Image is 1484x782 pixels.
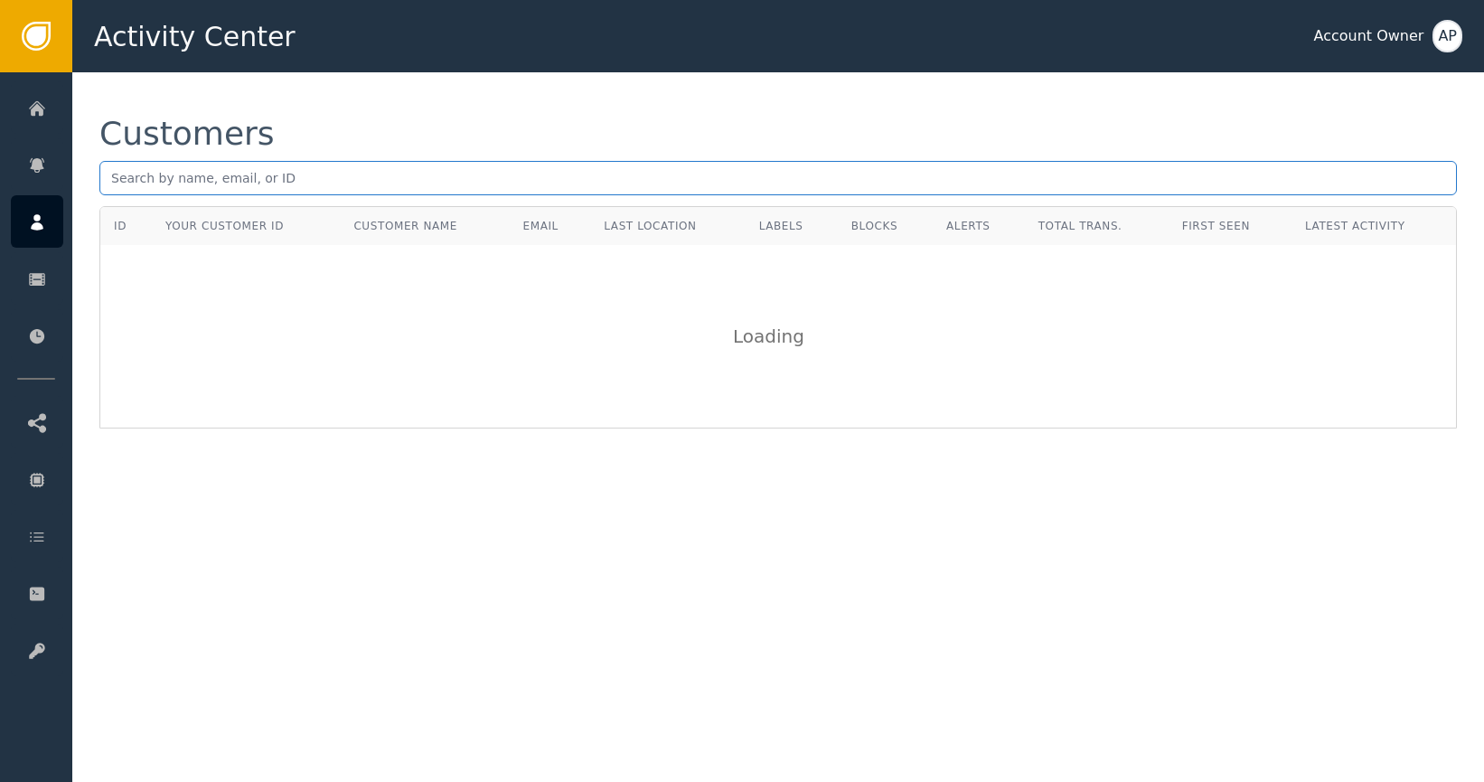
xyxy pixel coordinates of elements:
[99,118,275,150] div: Customers
[523,218,578,234] div: Email
[759,218,824,234] div: Labels
[353,218,495,234] div: Customer Name
[1038,218,1155,234] div: Total Trans.
[1432,20,1462,52] button: AP
[114,218,127,234] div: ID
[1305,218,1442,234] div: Latest Activity
[1182,218,1278,234] div: First Seen
[733,323,823,350] div: Loading
[604,218,731,234] div: Last Location
[946,218,1011,234] div: Alerts
[94,16,296,57] span: Activity Center
[99,161,1457,195] input: Search by name, email, or ID
[851,218,919,234] div: Blocks
[165,218,284,234] div: Your Customer ID
[1313,25,1423,47] div: Account Owner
